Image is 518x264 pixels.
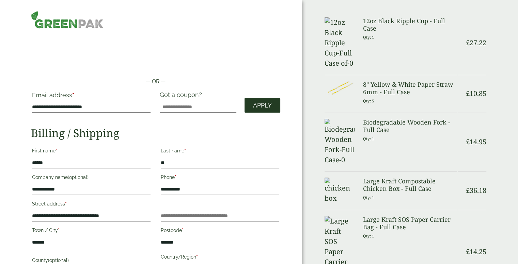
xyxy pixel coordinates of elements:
[466,38,470,47] span: £
[32,92,151,102] label: Email address
[31,11,103,29] img: GreenPak Supplies
[182,228,184,233] abbr: required
[466,137,470,146] span: £
[253,102,272,109] span: Apply
[325,178,355,203] img: chicken box
[363,136,374,141] small: Qty: 1
[196,254,198,260] abbr: required
[32,226,151,237] label: Town / City
[363,195,374,200] small: Qty: 1
[363,216,457,231] h3: Large Kraft SOS Paper Carrier Bag - Full Case
[466,247,470,256] span: £
[32,199,151,211] label: Street address
[363,233,374,238] small: Qty: 1
[466,89,470,98] span: £
[161,252,279,264] label: Country/Region
[325,119,355,165] img: Biodegradable Wooden Fork-Full Case-0
[72,92,74,99] abbr: required
[31,78,280,86] p: — OR —
[65,201,67,207] abbr: required
[31,127,280,139] h2: Billing / Shipping
[68,175,89,180] span: (optional)
[48,258,69,263] span: (optional)
[363,119,457,133] h3: Biodegradable Wooden Fork - Full Case
[466,137,486,146] bdi: 14.95
[466,247,486,256] bdi: 14.25
[466,89,486,98] bdi: 10.85
[32,146,151,158] label: First name
[58,228,60,233] abbr: required
[56,148,57,153] abbr: required
[363,35,374,40] small: Qty: 1
[325,17,355,68] img: 12oz Black Ripple Cup-Full Case of-0
[245,98,280,113] a: Apply
[363,81,457,96] h3: 8" Yellow & White Paper Straw 6mm - Full Case
[363,178,457,192] h3: Large Kraft Compostable Chicken Box - Full Case
[363,98,374,103] small: Qty: 5
[31,56,280,69] iframe: Secure payment button frame
[161,146,279,158] label: Last name
[175,175,176,180] abbr: required
[466,186,486,195] bdi: 36.18
[32,172,151,184] label: Company name
[466,186,470,195] span: £
[466,38,486,47] bdi: 27.22
[184,148,186,153] abbr: required
[161,226,279,237] label: Postcode
[161,172,279,184] label: Phone
[160,91,205,102] label: Got a coupon?
[363,17,457,32] h3: 12oz Black Ripple Cup - Full Case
